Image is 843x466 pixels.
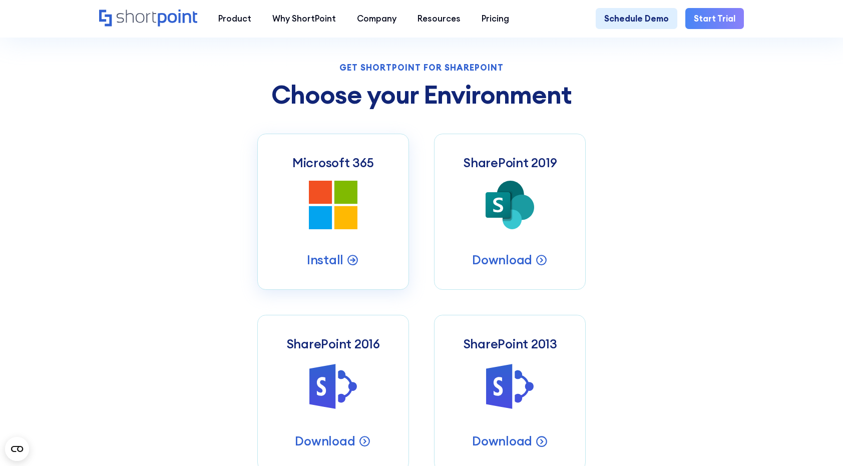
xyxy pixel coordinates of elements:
p: Download [295,433,355,449]
div: Company [357,13,396,25]
p: Download [472,433,532,449]
h3: Microsoft 365 [292,155,374,170]
a: Product [208,8,262,29]
p: Download [472,252,532,268]
p: Install [307,252,343,268]
a: Company [346,8,407,29]
a: Microsoft 365Install [257,134,409,290]
iframe: Chat Widget [793,418,843,466]
a: Home [99,10,197,28]
div: Pricing [482,13,509,25]
a: Schedule Demo [596,8,677,29]
div: Get Shortpoint for Sharepoint [257,64,586,72]
a: Start Trial [685,8,744,29]
div: Product [218,13,251,25]
h2: Choose your Environment [257,81,586,109]
a: Resources [407,8,471,29]
button: Open CMP widget [5,437,29,461]
h3: SharePoint 2016 [286,336,380,351]
a: SharePoint 2019Download [434,134,586,290]
a: Why ShortPoint [262,8,346,29]
a: Pricing [471,8,520,29]
div: Why ShortPoint [272,13,336,25]
h3: SharePoint 2019 [463,155,557,170]
div: Resources [417,13,461,25]
h3: SharePoint 2013 [463,336,557,351]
